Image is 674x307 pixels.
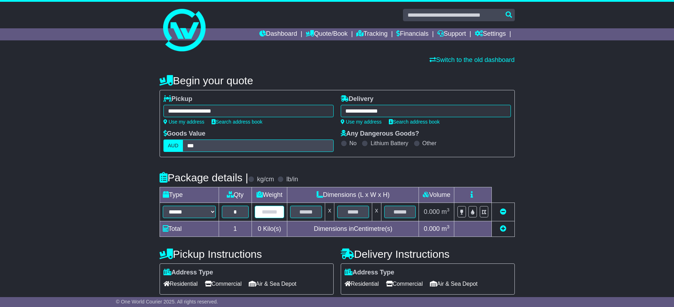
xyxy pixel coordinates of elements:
[163,278,198,289] span: Residential
[205,278,242,289] span: Commercial
[442,208,450,215] span: m
[437,28,466,40] a: Support
[447,224,450,229] sup: 3
[341,130,419,138] label: Any Dangerous Goods?
[341,119,382,125] a: Use my address
[259,28,297,40] a: Dashboard
[370,140,408,147] label: Lithium Battery
[163,130,206,138] label: Goods Value
[430,278,478,289] span: Air & Sea Depot
[447,207,450,212] sup: 3
[372,203,381,221] td: x
[258,225,261,232] span: 0
[306,28,347,40] a: Quote/Book
[500,225,506,232] a: Add new item
[442,225,450,232] span: m
[419,187,454,203] td: Volume
[160,187,219,203] td: Type
[286,176,298,183] label: lb/in
[389,119,440,125] a: Search address book
[500,208,506,215] a: Remove this item
[345,269,394,277] label: Address Type
[160,75,515,86] h4: Begin your quote
[163,140,183,152] label: AUD
[424,225,440,232] span: 0.000
[160,221,219,237] td: Total
[163,269,213,277] label: Address Type
[257,176,274,183] label: kg/cm
[163,95,192,103] label: Pickup
[160,248,334,260] h4: Pickup Instructions
[341,248,515,260] h4: Delivery Instructions
[252,221,287,237] td: Kilo(s)
[116,299,218,305] span: © One World Courier 2025. All rights reserved.
[287,221,419,237] td: Dimensions in Centimetre(s)
[422,140,437,147] label: Other
[252,187,287,203] td: Weight
[430,56,514,63] a: Switch to the old dashboard
[325,203,334,221] td: x
[424,208,440,215] span: 0.000
[160,172,248,183] h4: Package details |
[249,278,296,289] span: Air & Sea Depot
[219,187,252,203] td: Qty
[345,278,379,289] span: Residential
[219,221,252,237] td: 1
[163,119,204,125] a: Use my address
[475,28,506,40] a: Settings
[341,95,374,103] label: Delivery
[386,278,423,289] span: Commercial
[212,119,263,125] a: Search address book
[396,28,428,40] a: Financials
[287,187,419,203] td: Dimensions (L x W x H)
[350,140,357,147] label: No
[356,28,387,40] a: Tracking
